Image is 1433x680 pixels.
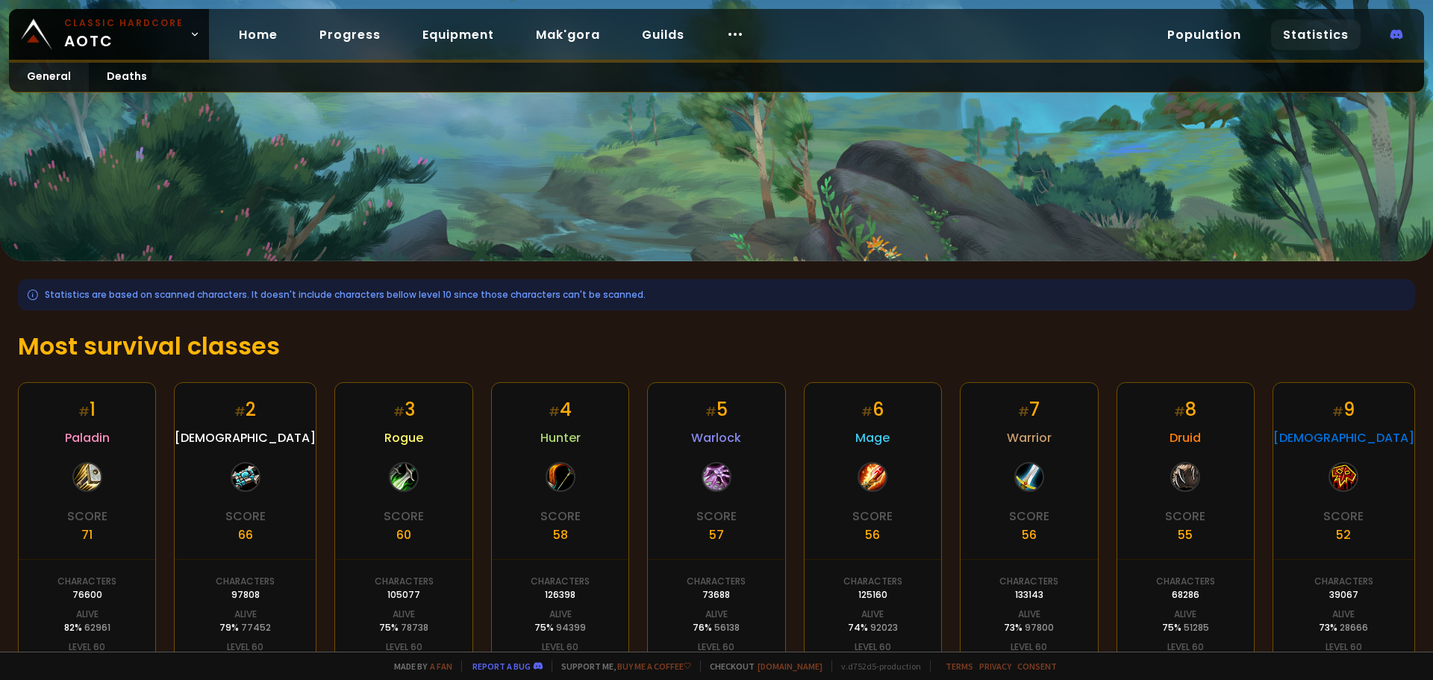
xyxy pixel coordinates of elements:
span: Checkout [700,661,822,672]
div: Alive [1332,608,1355,621]
span: AOTC [64,16,184,52]
div: 76600 [72,588,102,602]
div: Alive [1174,608,1196,621]
a: Deaths [89,63,165,92]
a: Privacy [979,661,1011,672]
div: 126398 [545,588,575,602]
div: 97808 [231,588,260,602]
a: Consent [1017,661,1057,672]
div: Score [540,507,581,525]
div: 76 % [693,621,740,634]
span: 28666 [1340,621,1368,634]
span: Support me, [552,661,691,672]
a: [DOMAIN_NAME] [758,661,822,672]
div: 60 [396,525,411,544]
div: Alive [393,608,415,621]
div: 1 [78,396,96,422]
div: 68286 [1172,588,1199,602]
h1: Most survival classes [18,328,1415,364]
div: Alive [234,608,257,621]
div: 71 [81,525,93,544]
div: 8 [1174,396,1196,422]
span: 51285 [1184,621,1209,634]
span: 94399 [556,621,586,634]
small: # [234,403,246,420]
div: Statistics are based on scanned characters. It doesn't include characters bellow level 10 since t... [18,279,1415,311]
a: Buy me a coffee [617,661,691,672]
div: Level 60 [69,640,105,654]
span: 78738 [401,621,428,634]
span: 62961 [84,621,110,634]
a: Terms [946,661,973,672]
div: 79 % [219,621,271,634]
small: # [393,403,405,420]
span: [DEMOGRAPHIC_DATA] [1273,428,1414,447]
div: 75 % [1162,621,1209,634]
small: # [1332,403,1343,420]
div: Score [852,507,893,525]
span: Mage [855,428,890,447]
a: Guilds [630,19,696,50]
a: Home [227,19,290,50]
div: 6 [861,396,884,422]
span: Rogue [384,428,423,447]
div: 7 [1018,396,1040,422]
div: Level 60 [855,640,891,654]
div: Score [1009,507,1049,525]
div: Level 60 [542,640,578,654]
div: 125160 [858,588,887,602]
div: Score [67,507,107,525]
small: # [1174,403,1185,420]
div: Score [384,507,424,525]
span: Hunter [540,428,581,447]
div: 4 [549,396,572,422]
a: Population [1155,19,1253,50]
div: Level 60 [1011,640,1047,654]
div: Characters [216,575,275,588]
span: Druid [1170,428,1201,447]
small: # [549,403,560,420]
span: [DEMOGRAPHIC_DATA] [175,428,316,447]
div: Alive [1018,608,1040,621]
span: Paladin [65,428,110,447]
div: Alive [549,608,572,621]
div: 55 [1178,525,1193,544]
div: 105077 [387,588,420,602]
div: Alive [705,608,728,621]
div: Characters [999,575,1058,588]
span: 97800 [1025,621,1054,634]
div: Characters [843,575,902,588]
div: 133143 [1015,588,1043,602]
div: 5 [705,396,728,422]
div: 58 [553,525,568,544]
div: Characters [1156,575,1215,588]
a: Mak'gora [524,19,612,50]
a: Report a bug [472,661,531,672]
div: 56 [865,525,880,544]
div: 57 [709,525,724,544]
div: Level 60 [1326,640,1362,654]
small: # [78,403,90,420]
span: Made by [385,661,452,672]
div: 73 % [1004,621,1054,634]
div: Characters [375,575,434,588]
span: 77452 [241,621,271,634]
div: Score [225,507,266,525]
div: 75 % [379,621,428,634]
div: Alive [861,608,884,621]
div: Characters [1314,575,1373,588]
small: # [861,403,872,420]
div: Characters [57,575,116,588]
div: 73 % [1319,621,1368,634]
div: Score [696,507,737,525]
a: Statistics [1271,19,1361,50]
span: 92023 [870,621,898,634]
div: 75 % [534,621,586,634]
div: Characters [687,575,746,588]
div: 52 [1336,525,1351,544]
div: Score [1165,507,1205,525]
span: Warrior [1007,428,1052,447]
small: Classic Hardcore [64,16,184,30]
div: 39067 [1329,588,1358,602]
a: Classic HardcoreAOTC [9,9,209,60]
